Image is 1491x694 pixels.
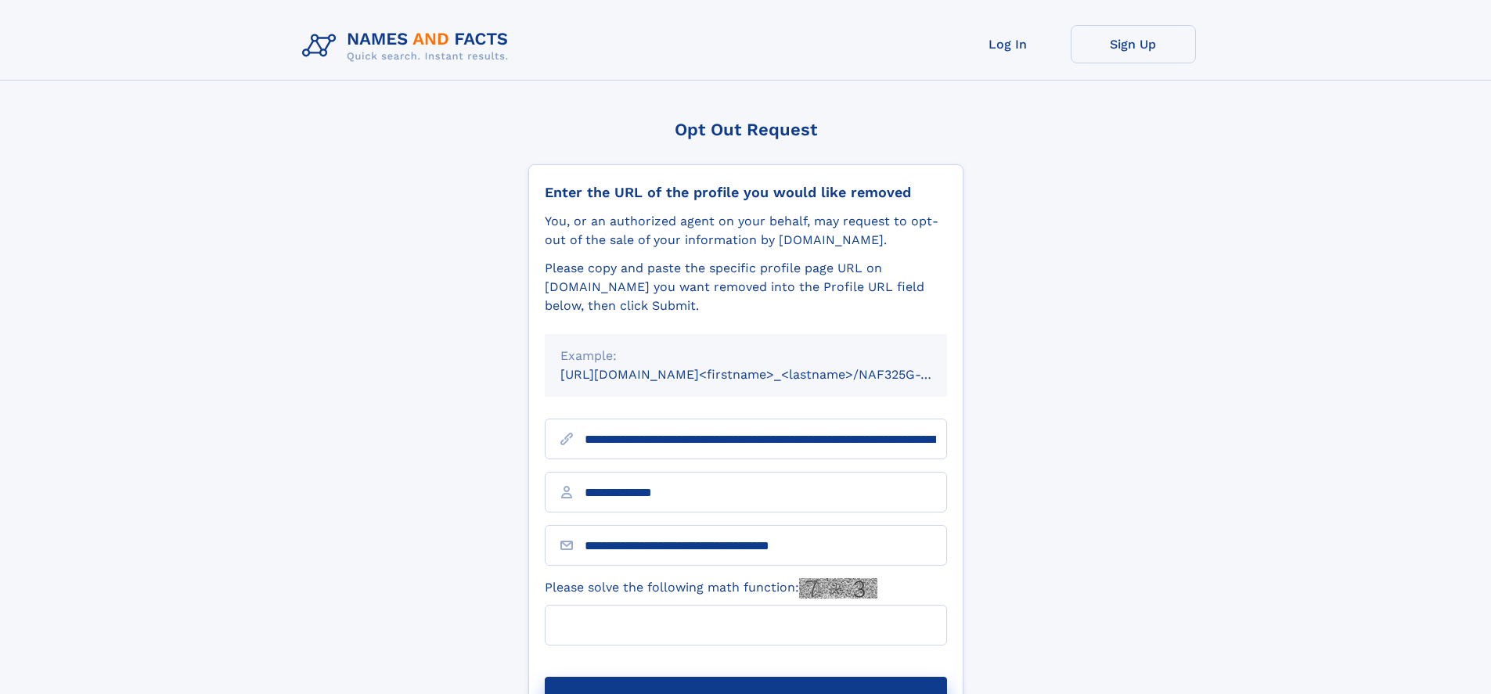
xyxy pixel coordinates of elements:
[528,120,963,139] div: Opt Out Request
[945,25,1071,63] a: Log In
[545,184,947,201] div: Enter the URL of the profile you would like removed
[296,25,521,67] img: Logo Names and Facts
[560,367,977,382] small: [URL][DOMAIN_NAME]<firstname>_<lastname>/NAF325G-xxxxxxxx
[1071,25,1196,63] a: Sign Up
[545,578,877,599] label: Please solve the following math function:
[545,259,947,315] div: Please copy and paste the specific profile page URL on [DOMAIN_NAME] you want removed into the Pr...
[545,212,947,250] div: You, or an authorized agent on your behalf, may request to opt-out of the sale of your informatio...
[560,347,931,365] div: Example:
